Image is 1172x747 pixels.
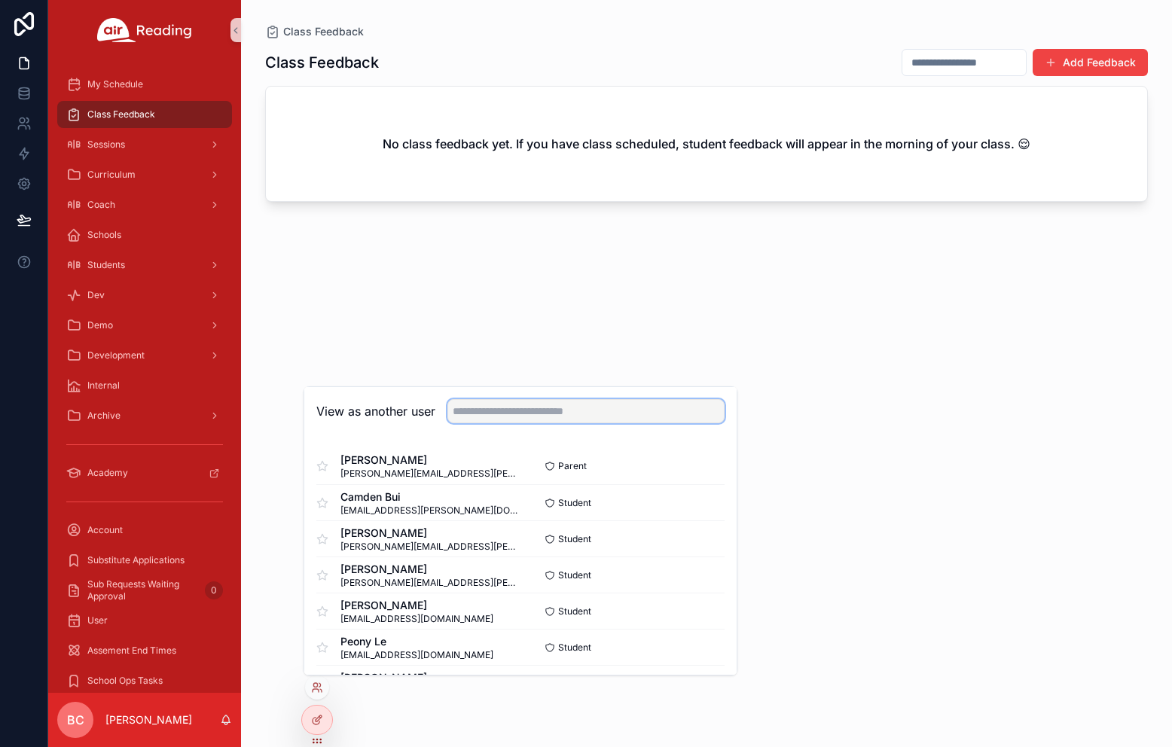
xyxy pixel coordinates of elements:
h2: No class feedback yet. If you have class scheduled, student feedback will appear in the morning o... [383,135,1030,153]
span: Student [558,569,591,581]
span: BC [67,711,84,729]
span: [PERSON_NAME][EMAIL_ADDRESS][PERSON_NAME][DOMAIN_NAME] [340,577,520,589]
span: Student [558,497,591,509]
span: Curriculum [87,169,136,181]
span: Parent [558,460,587,472]
p: [PERSON_NAME] [105,712,192,727]
a: Students [57,252,232,279]
a: Development [57,342,232,369]
span: Archive [87,410,121,422]
span: Student [558,605,591,617]
a: Class Feedback [265,24,364,39]
span: [EMAIL_ADDRESS][DOMAIN_NAME] [340,613,493,625]
span: [PERSON_NAME] [340,670,493,685]
div: 0 [205,581,223,599]
a: Academy [57,459,232,486]
a: Assement End Times [57,637,232,664]
a: Substitute Applications [57,547,232,574]
span: Student [558,533,591,545]
span: Class Feedback [283,24,364,39]
div: scrollable content [48,60,241,693]
a: Class Feedback [57,101,232,128]
span: [PERSON_NAME] [340,453,520,468]
a: Sub Requests Waiting Approval0 [57,577,232,604]
span: [EMAIL_ADDRESS][DOMAIN_NAME] [340,649,493,661]
h2: View as another user [316,402,435,420]
a: User [57,607,232,634]
span: Sessions [87,139,125,151]
span: Students [87,259,125,271]
img: App logo [97,18,192,42]
a: Dev [57,282,232,309]
span: Schools [87,229,121,241]
a: My Schedule [57,71,232,98]
span: Development [87,349,145,361]
span: [PERSON_NAME] [340,598,493,613]
a: Account [57,517,232,544]
span: [PERSON_NAME] [340,562,520,577]
span: Account [87,524,123,536]
a: Sessions [57,131,232,158]
span: Class Feedback [87,108,155,120]
a: Coach [57,191,232,218]
a: Schools [57,221,232,248]
a: Archive [57,402,232,429]
span: Dev [87,289,105,301]
span: Coach [87,199,115,211]
span: Substitute Applications [87,554,185,566]
span: [PERSON_NAME][EMAIL_ADDRESS][PERSON_NAME][DOMAIN_NAME] [340,468,520,480]
span: Camden Bui [340,489,520,505]
span: Sub Requests Waiting Approval [87,578,199,602]
a: Demo [57,312,232,339]
a: Curriculum [57,161,232,188]
span: Peony Le [340,634,493,649]
span: [PERSON_NAME][EMAIL_ADDRESS][PERSON_NAME][DOMAIN_NAME] [340,541,520,553]
span: Academy [87,467,128,479]
span: [PERSON_NAME] [340,526,520,541]
span: Student [558,642,591,654]
span: School Ops Tasks [87,675,163,687]
h1: Class Feedback [265,52,379,73]
span: Demo [87,319,113,331]
span: Internal [87,380,120,392]
a: Internal [57,372,232,399]
span: Assement End Times [87,645,176,657]
a: School Ops Tasks [57,667,232,694]
span: My Schedule [87,78,143,90]
button: Add Feedback [1033,49,1148,76]
span: [EMAIL_ADDRESS][PERSON_NAME][DOMAIN_NAME] [340,505,520,517]
span: User [87,614,108,627]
